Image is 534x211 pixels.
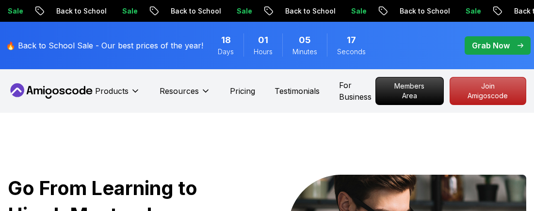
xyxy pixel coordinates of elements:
[229,6,260,16] p: Sale
[339,79,375,103] a: For Business
[450,77,526,105] a: Join Amigoscode
[114,6,146,16] p: Sale
[218,47,234,57] span: Days
[450,77,526,105] p: Join Amigoscode
[95,85,140,105] button: Products
[230,85,255,97] a: Pricing
[163,6,229,16] p: Back to School
[392,6,458,16] p: Back to School
[277,6,343,16] p: Back to School
[95,85,129,97] p: Products
[376,77,443,105] p: Members Area
[254,47,273,57] span: Hours
[458,6,489,16] p: Sale
[472,40,510,51] p: Grab Now
[49,6,114,16] p: Back to School
[347,33,356,47] span: 17 Seconds
[258,33,268,47] span: 1 Hours
[221,33,231,47] span: 18 Days
[343,6,374,16] p: Sale
[299,33,311,47] span: 5 Minutes
[375,77,444,105] a: Members Area
[160,85,210,105] button: Resources
[160,85,199,97] p: Resources
[6,40,203,51] p: 🔥 Back to School Sale - Our best prices of the year!
[292,47,317,57] span: Minutes
[337,47,366,57] span: Seconds
[275,85,320,97] a: Testimonials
